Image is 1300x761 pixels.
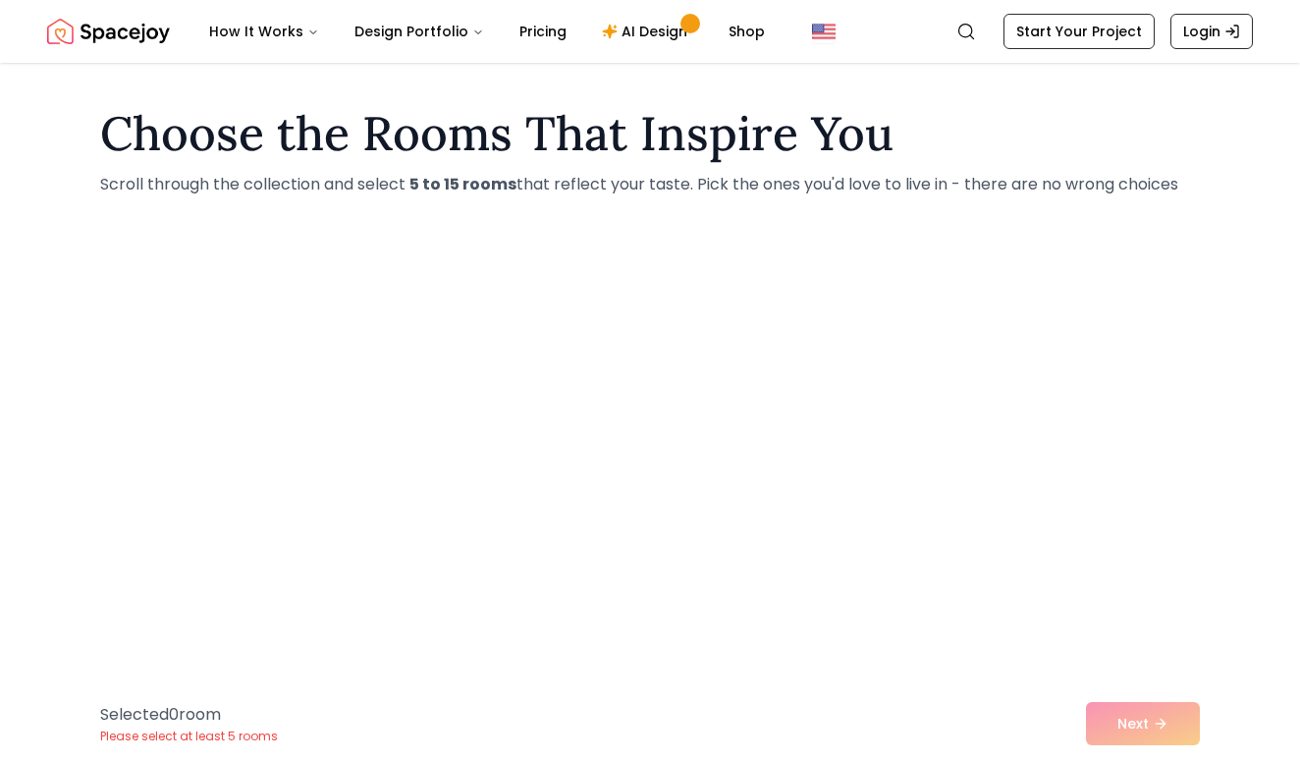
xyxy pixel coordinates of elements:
[193,12,781,51] nav: Main
[409,173,516,195] strong: 5 to 15 rooms
[47,12,170,51] a: Spacejoy
[100,703,278,727] p: Selected 0 room
[193,12,335,51] button: How It Works
[100,110,1200,157] h1: Choose the Rooms That Inspire You
[586,12,709,51] a: AI Design
[713,12,781,51] a: Shop
[339,12,500,51] button: Design Portfolio
[100,729,278,744] p: Please select at least 5 rooms
[504,12,582,51] a: Pricing
[1003,14,1155,49] a: Start Your Project
[100,173,1200,196] p: Scroll through the collection and select that reflect your taste. Pick the ones you'd love to liv...
[1170,14,1253,49] a: Login
[47,12,170,51] img: Spacejoy Logo
[812,20,836,43] img: United States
